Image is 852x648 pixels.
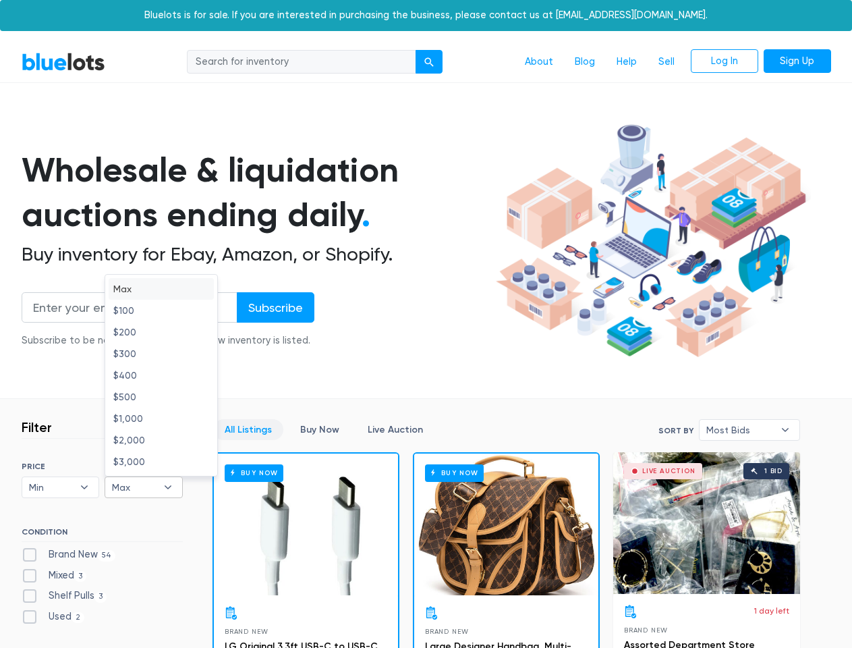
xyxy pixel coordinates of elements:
span: 3 [94,592,107,603]
li: $300 [109,343,214,364]
h3: Filter [22,419,52,435]
b: ▾ [70,477,98,497]
li: $100 [109,300,214,321]
a: Live Auction [356,419,434,440]
h6: Buy Now [225,464,283,481]
input: Search for inventory [187,50,416,74]
div: Live Auction [642,468,695,475]
a: Buy Now [289,419,351,440]
div: 1 bid [764,468,783,475]
input: Subscribe [237,292,314,323]
b: ▾ [154,477,182,497]
li: $1,000 [109,408,214,429]
span: . [362,194,370,235]
input: Enter your email address [22,292,237,323]
h6: PRICE [22,462,183,471]
a: Log In [691,49,758,74]
a: Sell [648,49,685,75]
label: Used [22,610,85,624]
span: 3 [74,571,87,582]
li: $200 [109,321,214,343]
a: Sign Up [764,49,831,74]
span: 54 [98,550,116,561]
a: BlueLots [22,52,105,72]
li: Max [109,278,214,300]
a: All Listings [213,419,283,440]
a: About [514,49,564,75]
h6: CONDITION [22,527,183,542]
a: Buy Now [414,454,598,595]
li: $2,000 [109,429,214,451]
span: Brand New [225,628,268,635]
span: 2 [72,612,85,623]
a: Buy Now [214,454,398,595]
li: $500 [109,386,214,408]
li: $400 [109,364,214,386]
img: hero-ee84e7d0318cb26816c560f6b4441b76977f77a177738b4e94f68c95b2b83dbb.png [491,118,811,364]
label: Shelf Pulls [22,589,107,603]
h1: Wholesale & liquidation auctions ending daily [22,148,491,238]
span: Min [29,477,74,497]
h6: Buy Now [425,464,484,481]
a: Help [606,49,648,75]
span: Brand New [425,628,469,635]
label: Sort By [658,425,693,437]
label: Mixed [22,568,87,583]
li: $3,000 [109,451,214,473]
p: 1 day left [754,605,789,617]
span: Most Bids [706,420,774,440]
label: Brand New [22,547,116,562]
a: Live Auction 1 bid [613,452,800,594]
span: Max [112,477,157,497]
b: ▾ [771,420,799,440]
span: Brand New [624,626,668,634]
a: Blog [564,49,606,75]
h2: Buy inventory for Ebay, Amazon, or Shopify. [22,243,491,266]
div: Subscribe to be notified via email when new inventory is listed. [22,333,314,348]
